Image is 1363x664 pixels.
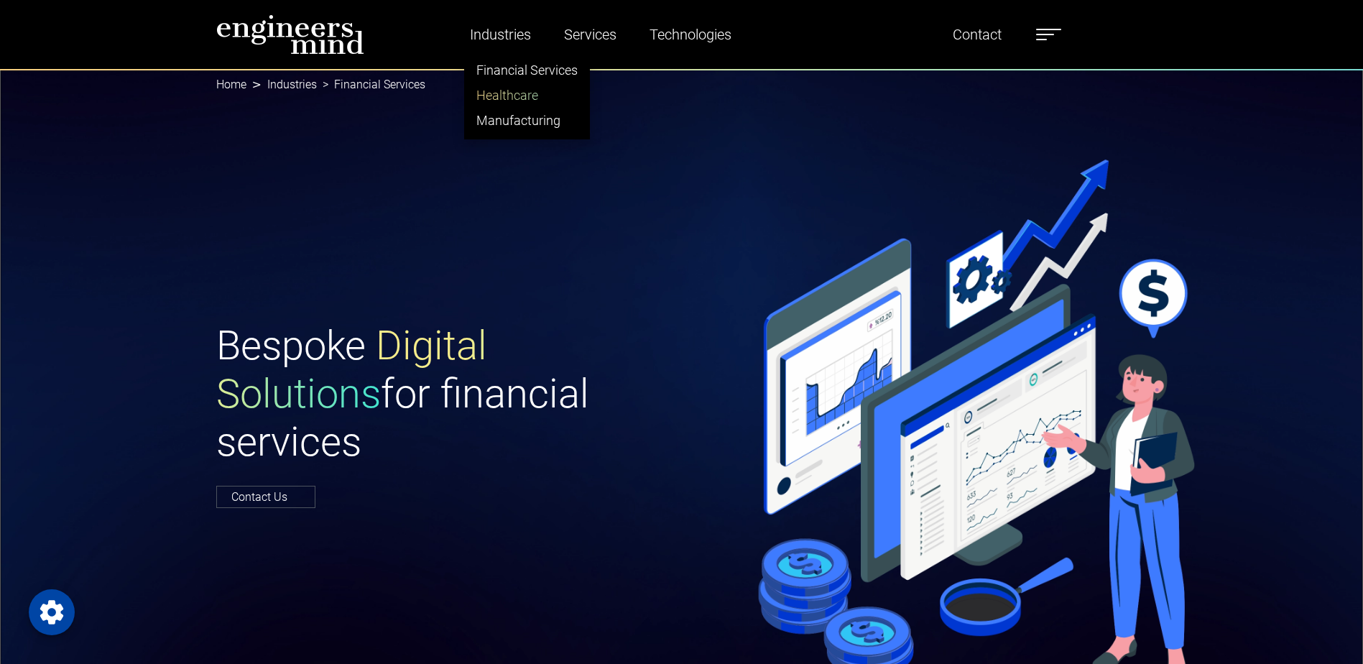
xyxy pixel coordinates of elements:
a: Contact Us [216,486,315,508]
a: Industries [267,78,317,91]
a: Industries [464,18,537,51]
li: Financial Services [317,76,425,93]
a: Services [558,18,622,51]
h1: Bespoke for financial services [216,322,673,467]
a: Manufacturing [465,108,589,133]
a: Home [216,78,246,91]
a: Contact [947,18,1007,51]
a: Healthcare [465,83,589,108]
nav: breadcrumb [216,69,1147,101]
ul: Industries [464,51,590,139]
a: Financial Services [465,57,589,83]
span: Digital Solutions [216,322,487,418]
img: logo [216,14,364,55]
a: Technologies [644,18,737,51]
